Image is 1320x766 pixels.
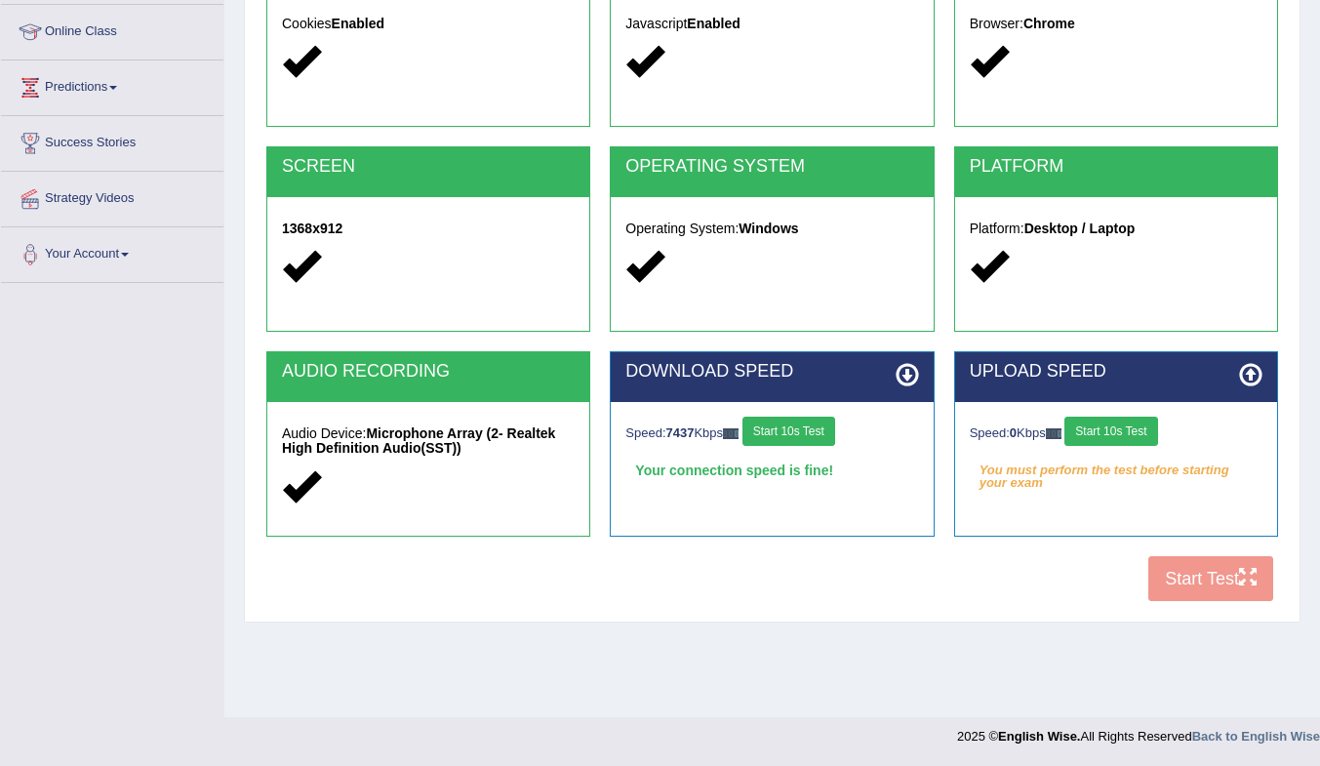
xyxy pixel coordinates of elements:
strong: English Wise. [998,729,1080,744]
h2: SCREEN [282,157,575,177]
strong: Microphone Array (2- Realtek High Definition Audio(SST)) [282,425,555,456]
strong: 7437 [666,425,695,440]
h2: DOWNLOAD SPEED [625,362,918,382]
strong: Chrome [1023,16,1075,31]
h5: Platform: [970,222,1262,236]
h5: Browser: [970,17,1262,31]
img: ajax-loader-fb-connection.gif [1046,428,1061,439]
em: You must perform the test before starting your exam [970,456,1262,485]
h2: OPERATING SYSTEM [625,157,918,177]
div: Your connection speed is fine! [625,456,918,485]
a: Online Class [1,5,223,54]
a: Your Account [1,227,223,276]
a: Success Stories [1,116,223,165]
strong: Windows [739,221,798,236]
strong: 0 [1010,425,1017,440]
strong: Enabled [332,16,384,31]
h5: Javascript [625,17,918,31]
h5: Operating System: [625,222,918,236]
h5: Audio Device: [282,426,575,457]
h2: AUDIO RECORDING [282,362,575,382]
a: Strategy Videos [1,172,223,221]
button: Start 10s Test [742,417,835,446]
a: Back to English Wise [1192,729,1320,744]
h5: Cookies [282,17,575,31]
img: ajax-loader-fb-connection.gif [723,428,739,439]
div: Speed: Kbps [970,417,1262,451]
div: Speed: Kbps [625,417,918,451]
strong: Enabled [687,16,740,31]
button: Start 10s Test [1064,417,1157,446]
h2: UPLOAD SPEED [970,362,1262,382]
h2: PLATFORM [970,157,1262,177]
div: 2025 © All Rights Reserved [957,717,1320,746]
a: Predictions [1,60,223,109]
strong: 1368x912 [282,221,342,236]
strong: Desktop / Laptop [1024,221,1136,236]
